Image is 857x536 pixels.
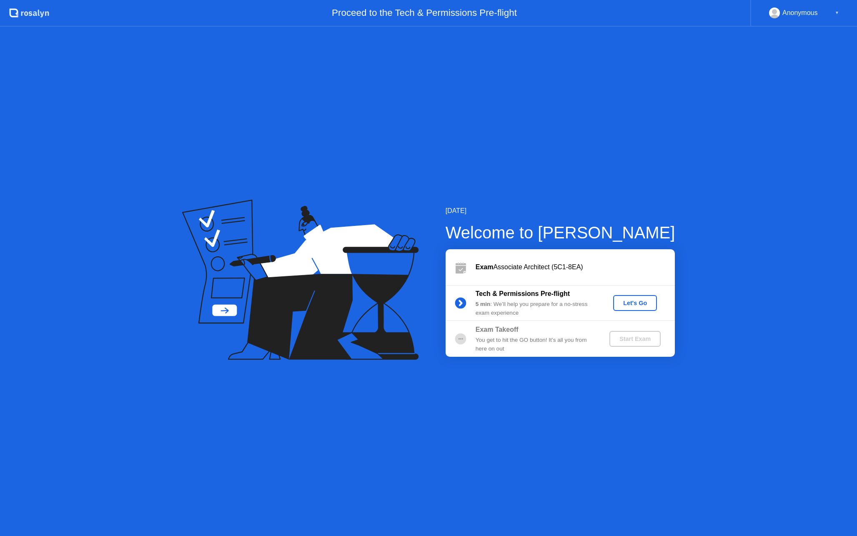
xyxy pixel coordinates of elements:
[613,336,657,342] div: Start Exam
[476,301,491,307] b: 5 min
[476,326,519,333] b: Exam Takeoff
[476,336,596,353] div: You get to hit the GO button! It’s all you from here on out
[476,262,675,272] div: Associate Architect (5C1-8EA)
[476,263,494,271] b: Exam
[782,8,818,18] div: Anonymous
[613,295,657,311] button: Let's Go
[446,206,675,216] div: [DATE]
[476,300,596,317] div: : We’ll help you prepare for a no-stress exam experience
[446,220,675,245] div: Welcome to [PERSON_NAME]
[616,300,654,306] div: Let's Go
[476,290,570,297] b: Tech & Permissions Pre-flight
[835,8,839,18] div: ▼
[609,331,661,347] button: Start Exam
